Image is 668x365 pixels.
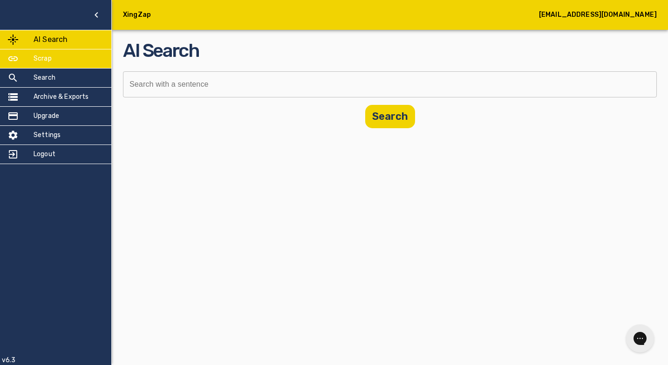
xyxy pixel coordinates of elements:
h5: Archive & Exports [34,92,89,102]
h5: AI Search [34,34,68,45]
h5: [EMAIL_ADDRESS][DOMAIN_NAME] [539,10,657,20]
input: I want all the project managers of the retail industry in Germany [123,71,650,97]
h5: Settings [34,131,61,140]
h5: Upgrade [34,111,59,121]
h5: XingZap [123,10,151,20]
h2: AI Search [123,37,657,64]
h5: Logout [34,150,55,159]
h5: Search [34,73,55,83]
p: v6.3 [2,356,16,365]
button: Search [365,105,415,128]
h5: Scrap [34,54,52,63]
iframe: Gorgias live chat messenger [621,321,659,356]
